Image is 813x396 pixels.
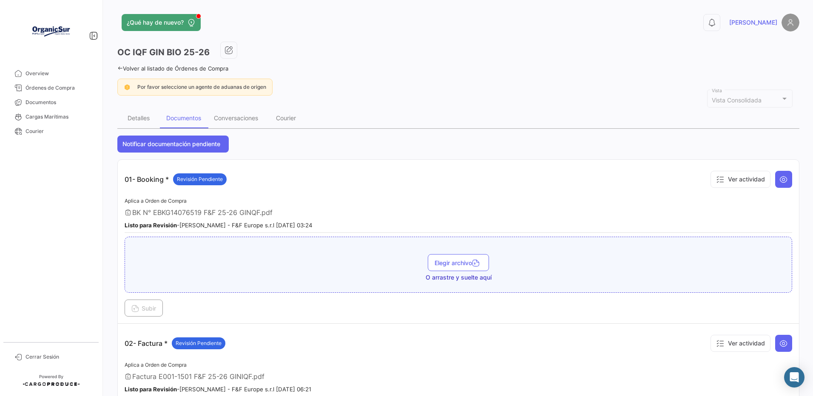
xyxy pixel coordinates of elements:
span: Órdenes de Compra [26,84,92,92]
span: BK N° EBKG14076519 F&F 25-26 GINQF.pdf [132,208,273,217]
button: Ver actividad [711,335,770,352]
h3: OC IQF GIN BIO 25-26 [117,46,210,58]
a: Documentos [7,95,95,110]
div: Detalles [128,114,150,122]
button: Notificar documentación pendiente [117,136,229,153]
div: Conversaciones [214,114,258,122]
a: Volver al listado de Órdenes de Compra [117,65,228,72]
span: Aplica a Orden de Compra [125,198,187,204]
a: Cargas Marítimas [7,110,95,124]
p: 01- Booking * [125,173,227,185]
span: Courier [26,127,92,135]
span: [PERSON_NAME] [729,18,777,27]
span: ¿Qué hay de nuevo? [127,18,184,27]
div: Abrir Intercom Messenger [784,367,804,388]
small: - [PERSON_NAME] - F&F Europe s.r.l [DATE] 06:21 [125,386,311,393]
div: Courier [276,114,296,122]
span: Cerrar Sesión [26,353,92,361]
span: Cargas Marítimas [26,113,92,121]
span: Subir [131,305,156,312]
div: Documentos [166,114,201,122]
span: Overview [26,70,92,77]
small: - [PERSON_NAME] - F&F Europe s.r.l [DATE] 03:24 [125,222,313,229]
button: Elegir archivo [428,254,489,271]
span: Aplica a Orden de Compra [125,362,187,368]
a: Courier [7,124,95,139]
span: Factura E001-1501 F&F 25-26 GINIQF.pdf [132,372,264,381]
p: 02- Factura * [125,337,225,349]
b: Listo para Revisión [125,386,177,393]
button: ¿Qué hay de nuevo? [122,14,201,31]
span: O arrastre y suelte aquí [426,273,492,282]
mat-select-trigger: Vista Consolidada [712,96,762,104]
b: Listo para Revisión [125,222,177,229]
span: Revisión Pendiente [177,175,223,183]
a: Overview [7,66,95,81]
span: Documentos [26,99,92,106]
a: Órdenes de Compra [7,81,95,95]
button: Subir [125,300,163,317]
span: Elegir archivo [435,259,482,266]
img: Logo+OrganicSur.png [30,10,72,53]
span: Revisión Pendiente [176,339,222,347]
button: Ver actividad [711,171,770,188]
span: Por favor seleccione un agente de aduanas de origen [137,84,266,90]
img: placeholder-user.png [782,14,799,31]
